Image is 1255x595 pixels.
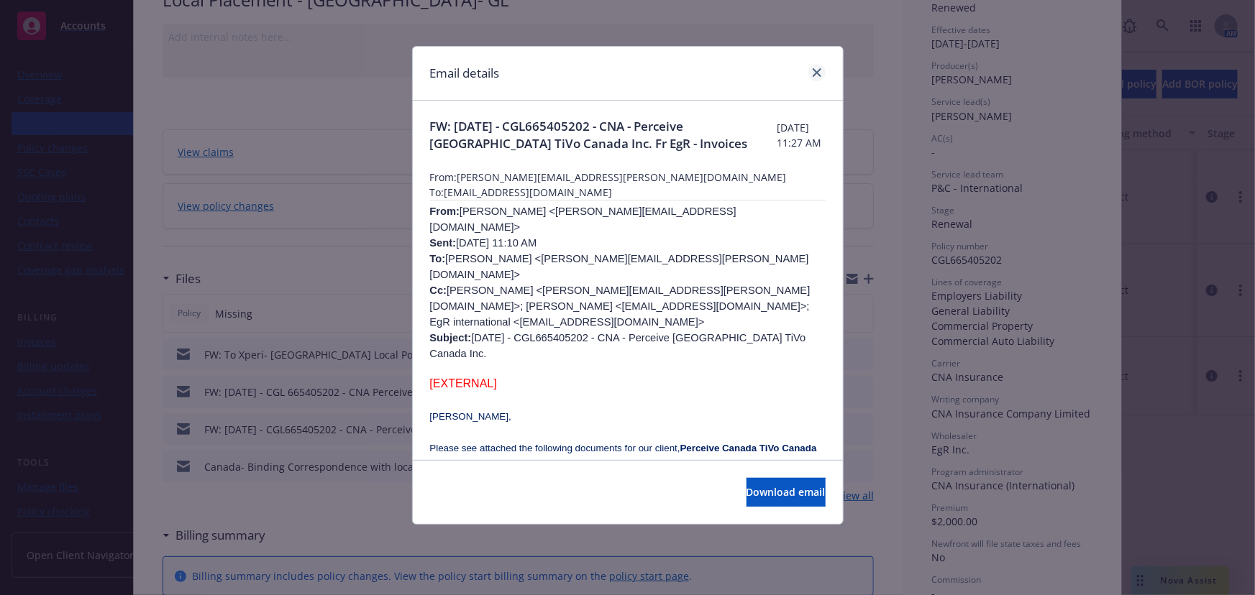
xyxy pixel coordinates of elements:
[747,485,826,499] span: Download email
[430,443,817,469] span: Please see attached the following documents for our client,
[430,285,447,296] b: Cc:
[430,443,817,469] b: Perceive Canada TiVo Canada Inc.:
[430,332,472,343] b: Subject:
[430,411,511,422] span: [PERSON_NAME],
[747,478,826,507] button: Download email
[430,206,811,359] span: [PERSON_NAME] <[PERSON_NAME][EMAIL_ADDRESS][DOMAIN_NAME]> [DATE] 11:10 AM [PERSON_NAME] <[PERSON_...
[430,377,497,389] span: [EXTERNAL]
